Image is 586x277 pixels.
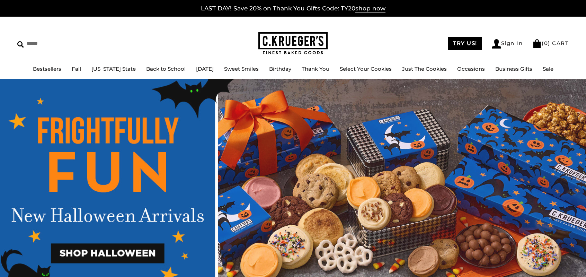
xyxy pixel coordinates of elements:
[340,66,392,72] a: Select Your Cookies
[402,66,447,72] a: Just The Cookies
[492,39,501,49] img: Account
[457,66,485,72] a: Occasions
[258,32,328,55] img: C.KRUEGER'S
[17,41,24,48] img: Search
[302,66,329,72] a: Thank You
[201,5,385,12] a: LAST DAY! Save 20% on Thank You Gifts Code: TY20shop now
[33,66,61,72] a: Bestsellers
[224,66,259,72] a: Sweet Smiles
[91,66,136,72] a: [US_STATE] State
[543,66,553,72] a: Sale
[196,66,214,72] a: [DATE]
[492,39,523,49] a: Sign In
[495,66,532,72] a: Business Gifts
[448,37,482,50] a: TRY US!
[17,38,100,49] input: Search
[544,40,548,46] span: 0
[355,5,385,12] span: shop now
[146,66,186,72] a: Back to School
[532,39,542,48] img: Bag
[532,40,569,46] a: (0) CART
[269,66,291,72] a: Birthday
[72,66,81,72] a: Fall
